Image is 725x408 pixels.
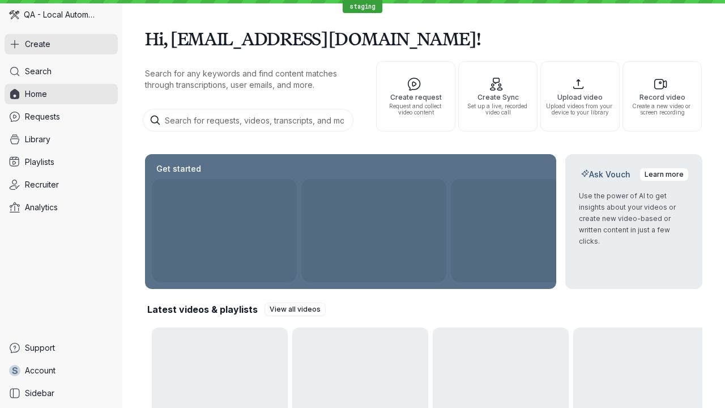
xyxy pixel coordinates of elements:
span: Search [25,66,52,77]
span: Create [25,39,50,50]
span: Account [25,365,56,376]
span: QA - Local Automation [24,9,96,20]
span: Library [25,134,50,145]
span: s [12,365,18,376]
button: Create requestRequest and collect video content [376,61,455,131]
span: Playlists [25,156,54,168]
a: Recruiter [5,175,118,195]
a: Home [5,84,118,104]
input: Search for requests, videos, transcripts, and more... [143,109,353,131]
div: QA - Local Automation [5,5,118,25]
span: Upload videos from your device to your library [545,103,615,116]
span: Home [25,88,47,100]
span: Record video [628,93,697,101]
span: Create request [381,93,450,101]
span: Support [25,342,55,354]
span: Analytics [25,202,58,213]
span: Request and collect video content [381,103,450,116]
a: Sidebar [5,383,118,403]
a: sAccount [5,360,118,381]
a: Playlists [5,152,118,172]
span: Set up a live, recorded video call [463,103,532,116]
span: Recruiter [25,179,59,190]
span: Requests [25,111,60,122]
button: Create SyncSet up a live, recorded video call [458,61,538,131]
span: Create Sync [463,93,532,101]
span: View all videos [270,304,321,315]
a: Search [5,61,118,82]
h1: Hi, [EMAIL_ADDRESS][DOMAIN_NAME]! [145,23,702,54]
span: Upload video [545,93,615,101]
button: Upload videoUpload videos from your device to your library [540,61,620,131]
button: Record videoCreate a new video or screen recording [622,61,702,131]
a: Requests [5,107,118,127]
h2: Ask Vouch [579,169,633,180]
a: View all videos [265,303,326,316]
span: Sidebar [25,388,54,399]
span: Learn more [645,169,684,180]
a: Support [5,338,118,358]
p: Search for any keywords and find content matches through transcriptions, user emails, and more. [145,68,356,91]
a: Learn more [639,168,689,181]
img: QA - Local Automation avatar [9,10,19,20]
a: Analytics [5,197,118,218]
span: Create a new video or screen recording [628,103,697,116]
a: Library [5,129,118,150]
button: Create [5,34,118,54]
h2: Get started [154,163,203,175]
h2: Latest videos & playlists [147,303,258,316]
p: Use the power of AI to get insights about your videos or create new video-based or written conten... [579,190,689,247]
